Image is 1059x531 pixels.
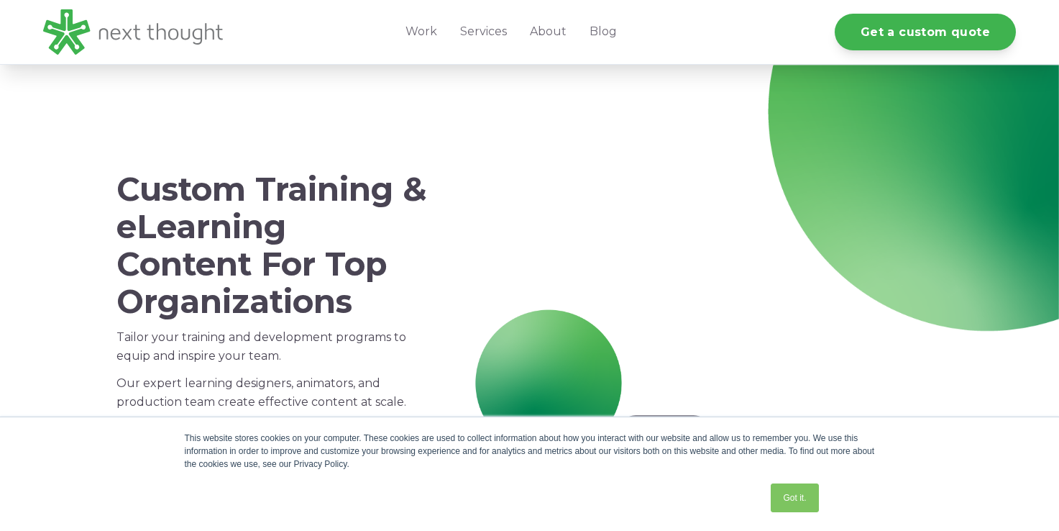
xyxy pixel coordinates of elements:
p: Tailor your training and development programs to equip and inspire your team. [116,328,427,366]
a: Get a custom quote [835,14,1016,50]
a: Got it. [771,484,818,512]
img: LG - NextThought Logo [43,9,223,55]
iframe: NextThought Reel [506,158,937,401]
h1: Custom Training & eLearning Content For Top Organizations [116,171,427,319]
div: This website stores cookies on your computer. These cookies are used to collect information about... [185,432,875,471]
p: Our expert learning designers, animators, and production team create effective content at scale. [116,374,427,412]
a: Our work [620,415,709,445]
